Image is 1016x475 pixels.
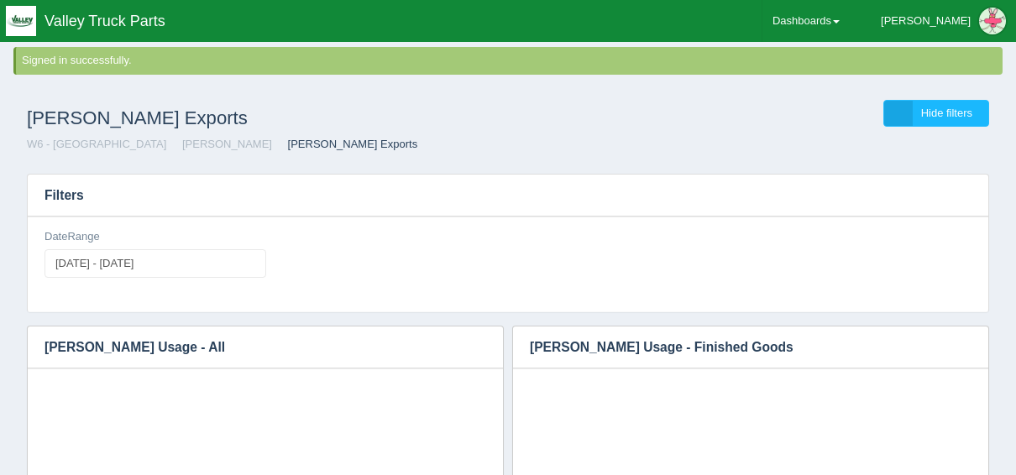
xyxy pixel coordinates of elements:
h3: Filters [28,175,988,217]
span: Valley Truck Parts [45,13,165,29]
h1: [PERSON_NAME] Exports [27,100,508,137]
h3: [PERSON_NAME] Usage - Finished Goods [513,326,963,368]
div: [PERSON_NAME] [881,4,971,38]
a: [PERSON_NAME] [182,138,272,150]
li: [PERSON_NAME] Exports [275,137,418,153]
div: Signed in successfully. [22,53,999,69]
a: Hide filters [883,100,989,128]
img: q1blfpkbivjhsugxdrfq.png [6,6,36,36]
span: Hide filters [921,107,972,119]
img: Profile Picture [979,8,1006,34]
h3: [PERSON_NAME] Usage - All [28,326,478,368]
label: DateRange [45,229,100,245]
a: W6 - [GEOGRAPHIC_DATA] [27,138,166,150]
